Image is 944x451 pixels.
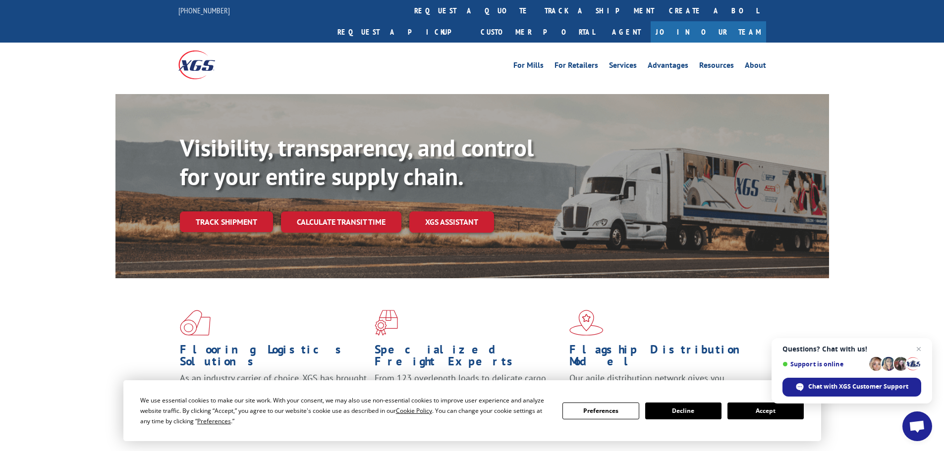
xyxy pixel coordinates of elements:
a: XGS ASSISTANT [409,211,494,233]
a: Advantages [648,61,688,72]
span: Chat with XGS Customer Support [808,382,908,391]
span: As an industry carrier of choice, XGS has brought innovation and dedication to flooring logistics... [180,372,367,407]
button: Accept [727,402,804,419]
a: Join Our Team [651,21,766,43]
a: Resources [699,61,734,72]
span: Preferences [197,417,231,425]
span: Our agile distribution network gives you nationwide inventory management on demand. [569,372,752,396]
span: Questions? Chat with us! [782,345,921,353]
a: Agent [602,21,651,43]
div: We use essential cookies to make our site work. With your consent, we may also use non-essential ... [140,395,551,426]
h1: Flooring Logistics Solutions [180,344,367,372]
img: xgs-icon-total-supply-chain-intelligence-red [180,310,211,336]
div: Cookie Consent Prompt [123,380,821,441]
span: Support is online [782,360,866,368]
a: Open chat [902,411,932,441]
img: xgs-icon-focused-on-flooring-red [375,310,398,336]
a: Services [609,61,637,72]
span: Cookie Policy [396,406,432,415]
a: Track shipment [180,211,273,232]
button: Preferences [562,402,639,419]
a: For Retailers [555,61,598,72]
a: [PHONE_NUMBER] [178,5,230,15]
h1: Flagship Distribution Model [569,344,757,372]
p: From 123 overlength loads to delicate cargo, our experienced staff knows the best way to move you... [375,372,562,416]
h1: Specialized Freight Experts [375,344,562,372]
a: Calculate transit time [281,211,401,233]
a: Customer Portal [473,21,602,43]
span: Chat with XGS Customer Support [782,378,921,397]
a: For Mills [513,61,544,72]
b: Visibility, transparency, and control for your entire supply chain. [180,132,534,192]
a: About [745,61,766,72]
a: Request a pickup [330,21,473,43]
img: xgs-icon-flagship-distribution-model-red [569,310,604,336]
button: Decline [645,402,722,419]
